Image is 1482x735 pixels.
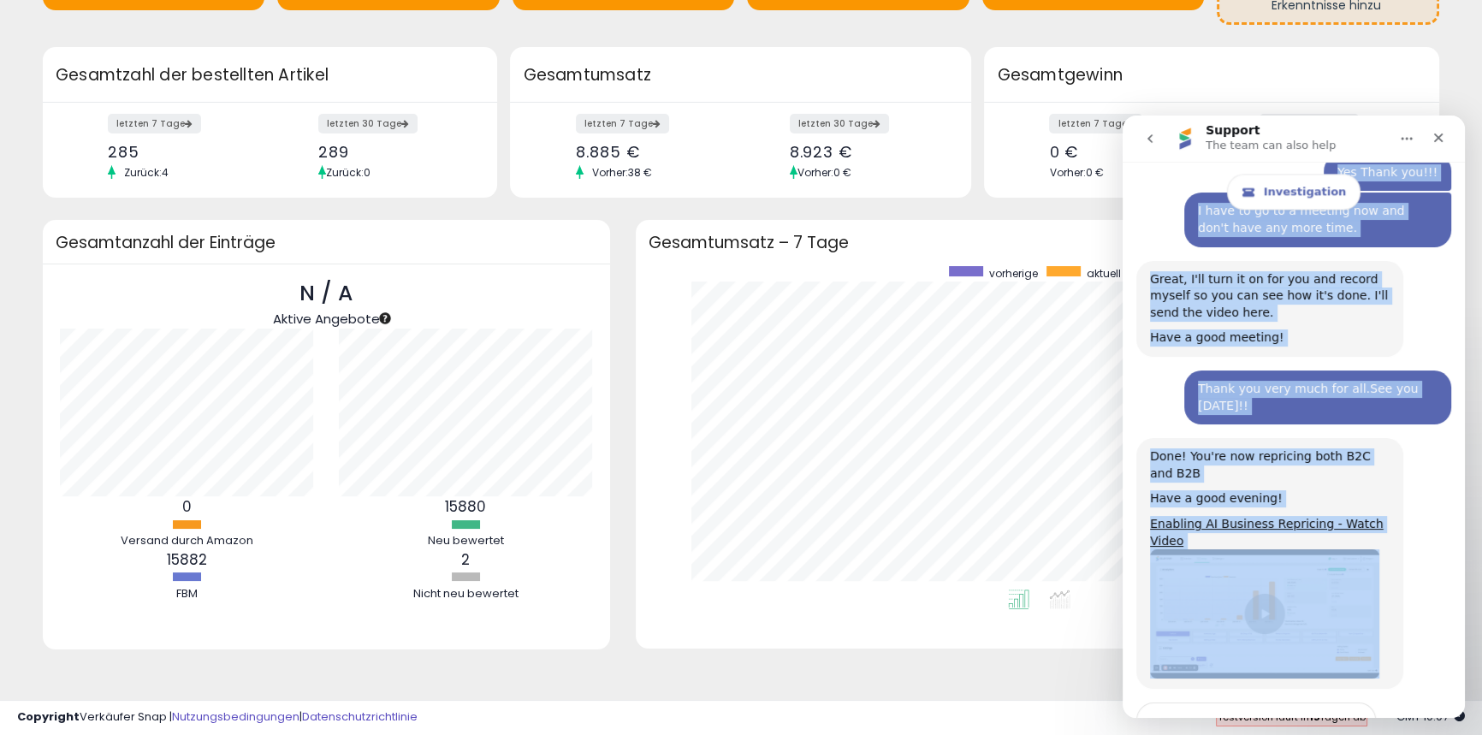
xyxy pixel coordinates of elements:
[576,141,639,163] font: 8.885 €
[56,63,329,86] font: Gesamtzahl der bestellten Artikel
[523,63,651,86] font: Gesamtumsatz
[445,496,486,517] font: 15880
[1058,117,1126,130] font: letzten 7 Tage
[461,549,470,570] font: 2
[124,165,162,180] font: Zurück:
[833,165,851,180] font: 0 €
[299,278,353,308] font: N / A
[80,708,172,725] font: Verkäufer Snap |
[167,549,207,570] font: 15882
[1049,141,1078,163] font: 0 €
[989,266,1038,281] font: vorherige
[326,165,364,180] font: Zurück:
[364,165,370,180] font: 0
[584,117,653,130] font: letzten 7 Tage
[162,165,169,180] font: 4
[790,141,852,163] font: 8.923 €
[327,117,401,130] font: letzten 30 Tage
[108,141,139,163] font: 285
[56,231,276,254] font: Gesamtanzahl der Einträge
[302,708,418,725] a: Datenschutzrichtlinie
[592,165,628,180] font: Vorher:
[1087,266,1121,281] font: aktuell
[1123,116,1465,718] iframe: Intercom-Live-Chat
[176,585,198,602] font: FBM
[172,708,299,725] a: Nutzungsbedingungen
[116,117,185,130] font: letzten 7 Tage
[798,117,873,130] font: letzten 30 Tage
[1049,165,1085,180] font: Vorher:
[273,310,380,328] font: Aktive Angebote
[428,532,504,548] font: Neu bewertet
[1085,165,1103,180] font: 0 €
[182,496,192,517] font: 0
[299,708,302,725] font: |
[649,231,849,254] font: Gesamtumsatz – 7 Tage
[628,165,652,180] font: 38 €
[997,63,1123,86] font: Gesamtgewinn
[17,708,80,725] font: Copyright
[121,532,253,548] font: Versand durch Amazon
[377,311,393,326] div: Tooltip-Anker
[318,141,349,163] font: 289
[797,165,833,180] font: Vorher:
[413,585,519,602] font: Nicht neu bewertet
